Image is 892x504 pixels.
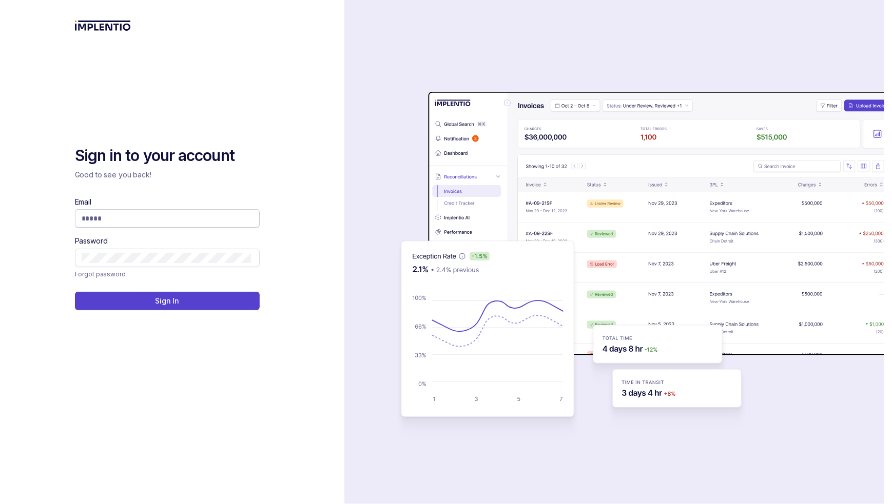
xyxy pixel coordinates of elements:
p: Good to see you back! [75,170,260,180]
a: Link Forgot password [75,269,126,279]
img: logo [75,21,131,31]
p: Sign In [155,296,179,306]
button: Sign In [75,292,260,310]
label: Password [75,236,108,246]
h2: Sign in to your account [75,146,260,166]
p: Forgot password [75,269,126,279]
label: Email [75,197,91,207]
